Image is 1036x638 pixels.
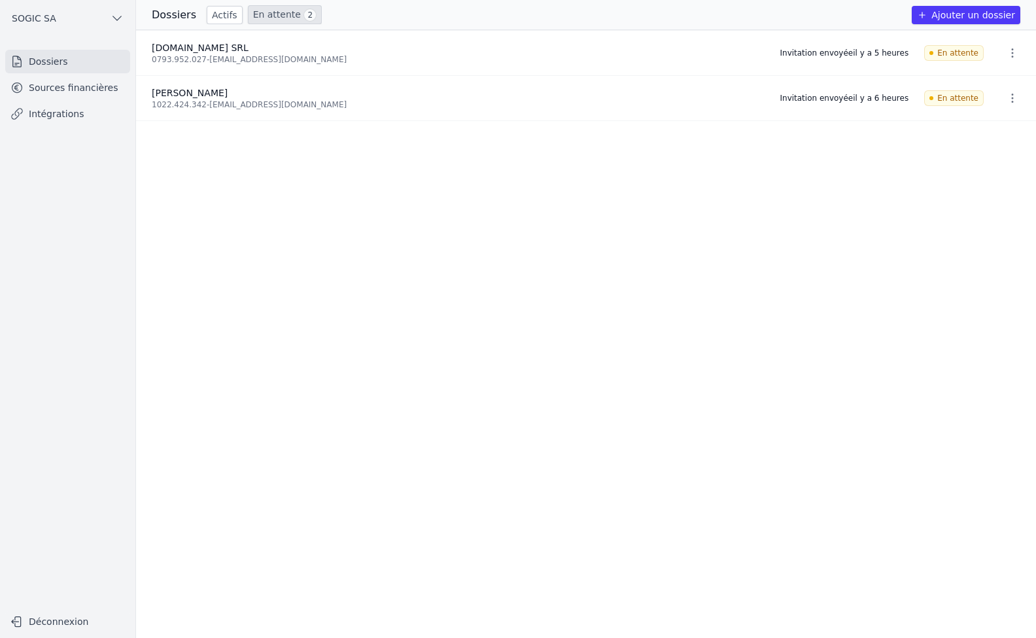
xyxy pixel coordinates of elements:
[152,43,249,53] span: [DOMAIN_NAME] SRL
[152,99,764,110] div: 1022.424.342 - [EMAIL_ADDRESS][DOMAIN_NAME]
[5,102,130,126] a: Intégrations
[152,7,196,23] h3: Dossiers
[303,9,317,22] span: 2
[207,6,243,24] a: Actifs
[780,93,908,103] div: Invitation envoyée il y a 6 heures
[5,8,130,29] button: SOGIC SA
[912,6,1020,24] button: Ajouter un dossier
[5,76,130,99] a: Sources financières
[152,54,764,65] div: 0793.952.027 - [EMAIL_ADDRESS][DOMAIN_NAME]
[152,88,228,98] span: [PERSON_NAME]
[5,611,130,632] button: Déconnexion
[924,90,984,106] span: En attente
[12,12,56,25] span: SOGIC SA
[5,50,130,73] a: Dossiers
[924,45,984,61] span: En attente
[248,5,322,24] a: En attente 2
[780,48,908,58] div: Invitation envoyée il y a 5 heures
